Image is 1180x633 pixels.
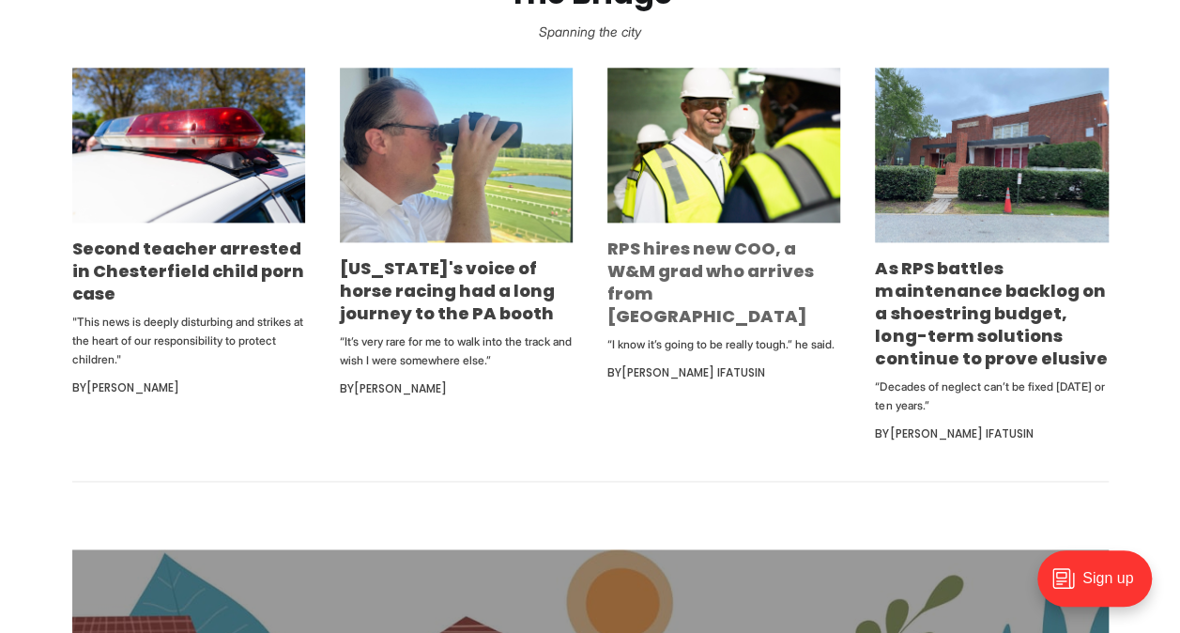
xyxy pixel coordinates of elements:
[340,332,573,370] p: “It’s very rare for me to walk into the track and wish I were somewhere else.”
[607,68,840,224] img: RPS hires new COO, a W&M grad who arrives from Indianapolis
[607,362,840,384] div: By
[72,313,305,369] p: "This news is deeply disturbing and strikes at the heart of our responsibility to protect children."
[875,68,1108,242] img: As RPS battles maintenance backlog on a shoestring budget, long-term solutions continue to prove ...
[340,378,573,400] div: By
[72,68,305,223] img: Second teacher arrested in Chesterfield child porn case
[621,364,765,380] a: [PERSON_NAME] Ifatusin
[889,425,1033,441] a: [PERSON_NAME] Ifatusin
[30,19,1150,45] p: Spanning the city
[354,380,447,396] a: [PERSON_NAME]
[72,377,305,399] div: By
[607,335,840,354] p: “I know it’s going to be really tough.” he said.
[72,237,304,305] a: Second teacher arrested in Chesterfield child porn case
[875,378,1108,415] p: “Decades of neglect can’t be fixed [DATE] or ten years.”
[875,256,1107,370] a: As RPS battles maintenance backlog on a shoestring budget, long-term solutions continue to prove ...
[340,256,555,325] a: [US_STATE]'s voice of horse racing had a long journey to the PA booth
[607,237,814,328] a: RPS hires new COO, a W&M grad who arrives from [GEOGRAPHIC_DATA]
[340,68,573,242] img: Virginia's voice of horse racing had a long journey to the PA booth
[875,423,1108,445] div: By
[1021,541,1180,633] iframe: portal-trigger
[86,379,179,395] a: [PERSON_NAME]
